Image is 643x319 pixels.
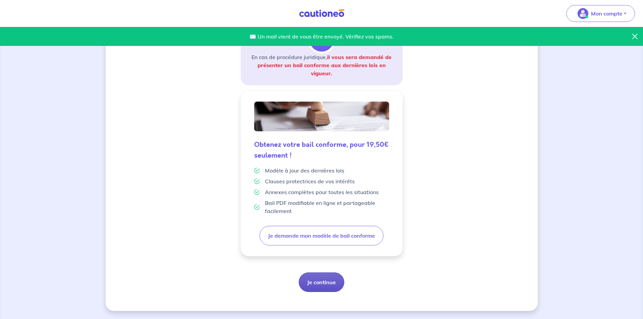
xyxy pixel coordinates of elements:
[249,53,395,77] p: En cas de procédure juridique,
[265,199,389,215] p: Bail PDF modifiable en ligne et partageable facilement
[578,8,588,19] img: illu_account_valid_menu.svg
[254,139,389,161] h5: Obtenez votre bail conforme, pour 19,50€ seulement !
[566,5,635,22] button: illu_account_valid_menu.svgMon compte
[258,54,392,77] strong: il vous sera demandé de présenter un bail conforme aux dernières lois en vigueur.
[265,177,355,185] p: Clauses protectrices de vos intérêts
[265,166,344,175] p: Modèle à jour des dernières lois
[254,102,389,131] img: valid-lease.png
[265,188,379,196] p: Annexes complètes pour toutes les situations
[591,9,622,18] p: Mon compte
[299,272,344,292] button: Je continue
[260,226,383,245] button: Je demande mon modèle de bail conforme
[296,9,347,18] img: Cautioneo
